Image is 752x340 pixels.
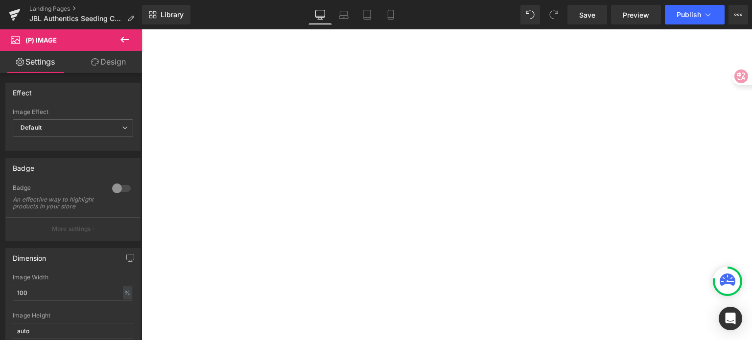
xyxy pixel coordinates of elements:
[13,285,133,301] input: auto
[13,184,102,194] div: Badge
[13,159,34,172] div: Badge
[308,5,332,24] a: Desktop
[719,307,742,330] div: Open Intercom Messenger
[728,5,748,24] button: More
[13,83,32,97] div: Effect
[13,109,133,115] div: Image Effect
[13,323,133,339] input: auto
[520,5,540,24] button: Undo
[6,217,140,240] button: More settings
[13,196,101,210] div: An effective way to highlight products in your store
[579,10,595,20] span: Save
[379,5,402,24] a: Mobile
[123,286,132,299] div: %
[13,274,133,281] div: Image Width
[355,5,379,24] a: Tablet
[332,5,355,24] a: Laptop
[29,5,142,13] a: Landing Pages
[544,5,564,24] button: Redo
[21,124,42,131] b: Default
[25,36,57,44] span: (P) Image
[13,249,47,262] div: Dimension
[677,11,701,19] span: Publish
[52,225,91,233] p: More settings
[13,312,133,319] div: Image Height
[161,10,184,19] span: Library
[611,5,661,24] a: Preview
[623,10,649,20] span: Preview
[665,5,725,24] button: Publish
[142,5,190,24] a: New Library
[73,51,144,73] a: Design
[29,15,123,23] span: JBL Authentics Seeding Campaign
